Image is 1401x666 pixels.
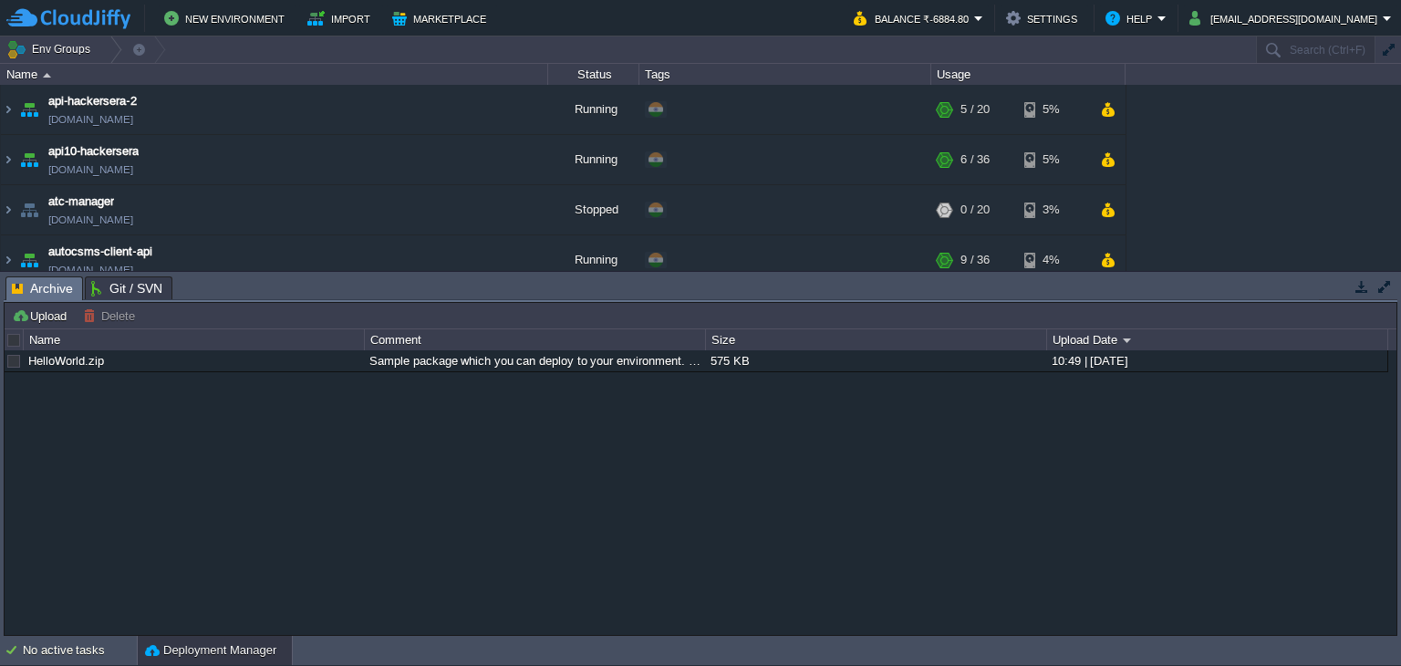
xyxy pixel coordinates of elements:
div: 4% [1024,235,1084,285]
button: [EMAIL_ADDRESS][DOMAIN_NAME] [1189,7,1383,29]
div: 9 / 36 [960,235,990,285]
img: AMDAwAAAACH5BAEAAAAALAAAAAABAAEAAAICRAEAOw== [16,135,42,184]
div: Name [25,329,364,350]
img: AMDAwAAAACH5BAEAAAAALAAAAAABAAEAAAICRAEAOw== [16,185,42,234]
button: Marketplace [392,7,492,29]
div: Sample package which you can deploy to your environment. Feel free to delete and upload a package... [365,350,704,371]
button: New Environment [164,7,290,29]
button: Env Groups [6,36,97,62]
img: AMDAwAAAACH5BAEAAAAALAAAAAABAAEAAAICRAEAOw== [16,235,42,285]
div: Tags [640,64,930,85]
div: Upload Date [1048,329,1387,350]
div: Size [707,329,1046,350]
img: AMDAwAAAACH5BAEAAAAALAAAAAABAAEAAAICRAEAOw== [16,85,42,134]
div: 5 / 20 [960,85,990,134]
img: AMDAwAAAACH5BAEAAAAALAAAAAABAAEAAAICRAEAOw== [1,235,16,285]
a: HelloWorld.zip [28,354,104,368]
button: Help [1105,7,1157,29]
button: Deployment Manager [145,641,276,660]
a: api10-hackersera [48,142,139,161]
img: AMDAwAAAACH5BAEAAAAALAAAAAABAAEAAAICRAEAOw== [1,185,16,234]
a: [DOMAIN_NAME] [48,261,133,279]
a: [DOMAIN_NAME] [48,110,133,129]
img: AMDAwAAAACH5BAEAAAAALAAAAAABAAEAAAICRAEAOw== [1,85,16,134]
span: Git / SVN [91,277,162,299]
div: 575 KB [706,350,1045,371]
div: 10:49 | [DATE] [1047,350,1386,371]
img: AMDAwAAAACH5BAEAAAAALAAAAAABAAEAAAICRAEAOw== [1,135,16,184]
button: Import [307,7,376,29]
div: 5% [1024,85,1084,134]
div: 3% [1024,185,1084,234]
div: Usage [932,64,1125,85]
div: Status [549,64,638,85]
button: Balance ₹-6884.80 [854,7,974,29]
div: Running [548,85,639,134]
div: 6 / 36 [960,135,990,184]
a: atc-manager [48,193,114,211]
div: 5% [1024,135,1084,184]
div: Name [2,64,547,85]
img: CloudJiffy [6,7,130,30]
button: Delete [83,307,140,324]
span: Archive [12,277,73,300]
div: Stopped [548,185,639,234]
div: Comment [366,329,705,350]
button: Upload [12,307,72,324]
a: api-hackersera-2 [48,92,137,110]
a: autocsms-client-api [48,243,152,261]
a: [DOMAIN_NAME] [48,211,133,229]
img: AMDAwAAAACH5BAEAAAAALAAAAAABAAEAAAICRAEAOw== [43,73,51,78]
div: Running [548,135,639,184]
button: Settings [1006,7,1083,29]
div: 0 / 20 [960,185,990,234]
a: [DOMAIN_NAME] [48,161,133,179]
div: Running [548,235,639,285]
div: No active tasks [23,636,137,665]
